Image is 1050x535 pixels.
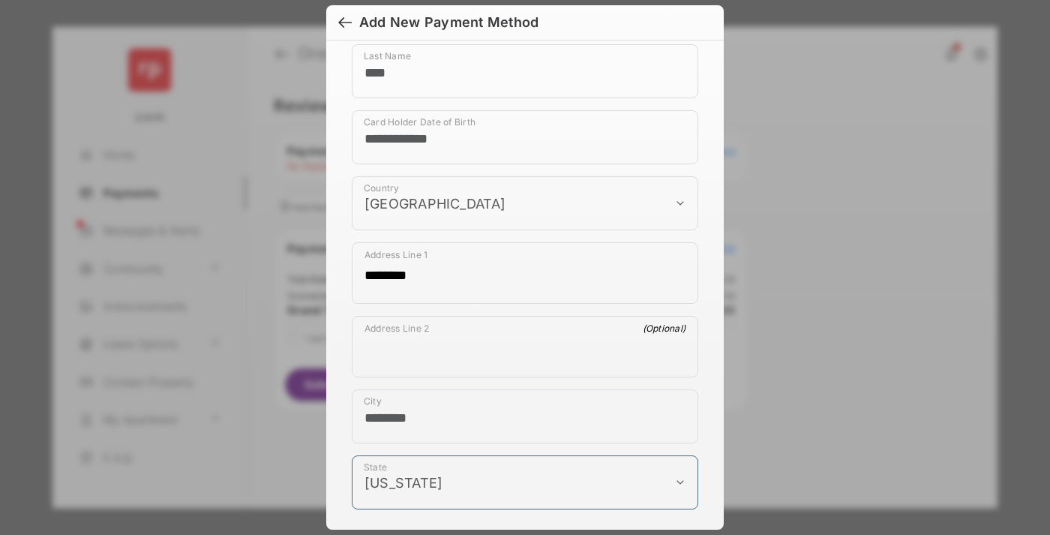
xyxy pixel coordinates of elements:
[352,455,698,509] div: payment_method_screening[postal_addresses][administrativeArea]
[352,242,698,304] div: payment_method_screening[postal_addresses][addressLine1]
[359,14,538,31] div: Add New Payment Method
[352,176,698,230] div: payment_method_screening[postal_addresses][country]
[352,389,698,443] div: payment_method_screening[postal_addresses][locality]
[352,316,698,377] div: payment_method_screening[postal_addresses][addressLine2]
